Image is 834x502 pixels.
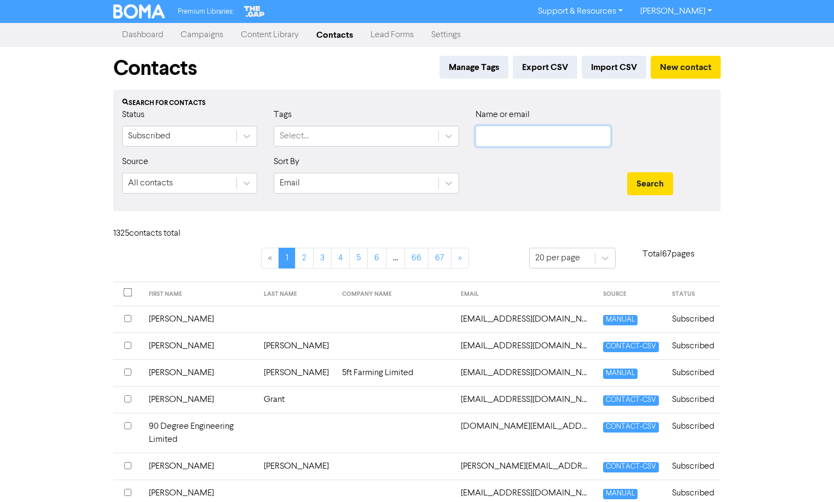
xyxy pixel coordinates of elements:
[349,248,368,268] a: Page 5
[142,386,257,413] td: [PERSON_NAME]
[632,3,721,20] a: [PERSON_NAME]
[603,462,659,472] span: CONTACT-CSV
[280,130,309,143] div: Select...
[122,98,712,108] div: Search for contacts
[627,172,673,195] button: Search
[454,386,596,413] td: 8mcmillanave@gmail.com
[451,248,469,268] a: »
[295,248,314,268] a: Page 2
[274,155,299,168] label: Sort By
[128,130,170,143] div: Subscribed
[113,229,201,239] h6: 1325 contact s total
[142,282,257,306] th: FIRST NAME
[279,248,296,268] a: Page 1 is your current page
[113,4,165,19] img: BOMA Logo
[603,395,659,406] span: CONTACT-CSV
[172,24,232,46] a: Campaigns
[274,108,292,121] label: Tags
[257,332,335,359] td: [PERSON_NAME]
[779,450,834,502] iframe: Chat Widget
[439,56,508,79] button: Manage Tags
[603,369,638,379] span: MANUAL
[454,306,596,332] td: 1codebuilding@gmail.com
[454,282,596,306] th: EMAIL
[113,56,197,81] h1: Contacts
[603,315,638,325] span: MANUAL
[665,453,721,480] td: Subscribed
[603,489,638,499] span: MANUAL
[422,24,470,46] a: Settings
[513,56,577,79] button: Export CSV
[142,453,257,480] td: [PERSON_NAME]
[178,8,234,15] span: Premium Libraries:
[142,413,257,453] td: 90 Degree Engineering Limited
[665,306,721,332] td: Subscribed
[113,24,172,46] a: Dashboard
[596,282,665,306] th: SOURCE
[335,282,454,306] th: COMPANY NAME
[665,413,721,453] td: Subscribed
[142,332,257,359] td: [PERSON_NAME]
[404,248,428,268] a: Page 66
[257,282,335,306] th: LAST NAME
[242,4,267,19] img: The Gap
[454,453,596,480] td: aaron.condon@nz.sedgwick.com
[367,248,386,268] a: Page 6
[128,177,173,190] div: All contacts
[454,413,596,453] td: 90degree.engineering@gmail.com
[308,24,362,46] a: Contacts
[665,386,721,413] td: Subscribed
[313,248,332,268] a: Page 3
[529,3,632,20] a: Support & Resources
[232,24,308,46] a: Content Library
[257,386,335,413] td: Grant
[665,332,721,359] td: Subscribed
[257,359,335,386] td: [PERSON_NAME]
[454,359,596,386] td: 5ftfarmerofficial@gmail.com
[122,155,148,168] label: Source
[582,56,646,79] button: Import CSV
[454,332,596,359] td: 32kaipokemp@gmail.com
[142,306,257,332] td: [PERSON_NAME]
[142,359,257,386] td: [PERSON_NAME]
[665,359,721,386] td: Subscribed
[428,248,451,268] a: Page 67
[616,248,721,261] p: Total 67 pages
[651,56,721,79] button: New contact
[665,282,721,306] th: STATUS
[280,177,300,190] div: Email
[603,422,659,433] span: CONTACT-CSV
[257,453,335,480] td: [PERSON_NAME]
[603,342,659,352] span: CONTACT-CSV
[535,252,580,265] div: 20 per page
[122,108,144,121] label: Status
[362,24,422,46] a: Lead Forms
[476,108,530,121] label: Name or email
[335,359,454,386] td: 5ft Farming Limited
[331,248,350,268] a: Page 4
